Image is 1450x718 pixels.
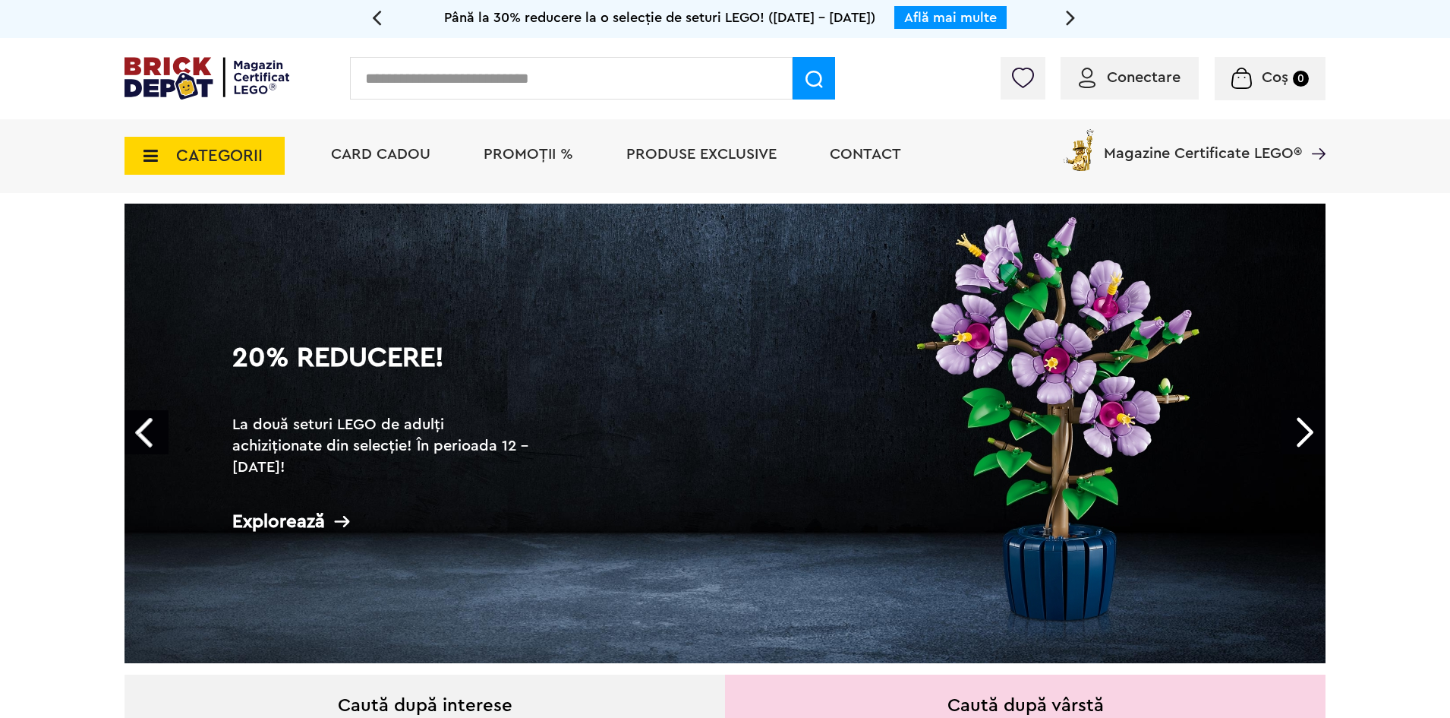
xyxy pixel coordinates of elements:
[1281,410,1325,454] a: Next
[176,147,263,164] span: CATEGORII
[125,410,169,454] a: Prev
[904,11,997,24] a: Află mai multe
[1262,70,1288,85] span: Coș
[484,147,573,162] a: PROMOȚII %
[1079,70,1180,85] a: Conectare
[331,147,430,162] a: Card Cadou
[1302,126,1325,141] a: Magazine Certificate LEGO®
[232,414,536,478] h2: La două seturi LEGO de adulți achiziționate din selecție! În perioada 12 - [DATE]!
[444,11,875,24] span: Până la 30% reducere la o selecție de seturi LEGO! ([DATE] - [DATE])
[626,147,777,162] a: Produse exclusive
[125,204,1325,663] a: 20% Reducere!La două seturi LEGO de adulți achiziționate din selecție! În perioada 12 - [DATE]!Ex...
[1107,70,1180,85] span: Conectare
[1104,126,1302,161] span: Magazine Certificate LEGO®
[1293,71,1309,87] small: 0
[830,147,901,162] a: Contact
[232,344,536,399] h1: 20% Reducere!
[232,512,536,531] div: Explorează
